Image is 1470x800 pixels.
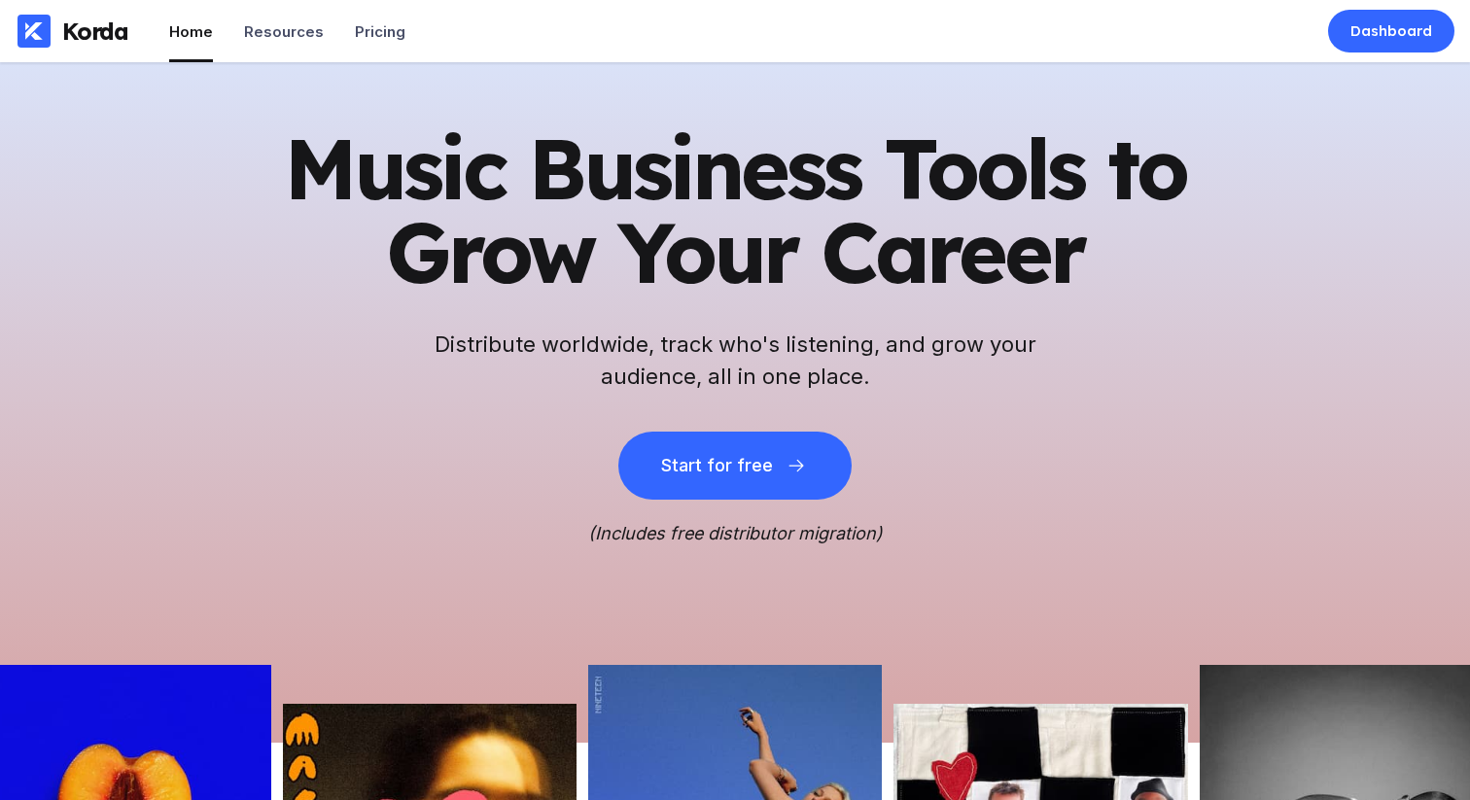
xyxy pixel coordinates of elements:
div: Korda [62,17,128,46]
i: (Includes free distributor migration) [588,523,883,543]
h1: Music Business Tools to Grow Your Career [259,126,1211,294]
a: Dashboard [1328,10,1454,52]
div: Pricing [355,22,405,41]
div: Start for free [661,456,772,475]
div: Home [169,22,213,41]
div: Dashboard [1350,21,1432,41]
button: Start for free [618,432,852,500]
div: Resources [244,22,324,41]
h2: Distribute worldwide, track who's listening, and grow your audience, all in one place. [424,329,1046,393]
